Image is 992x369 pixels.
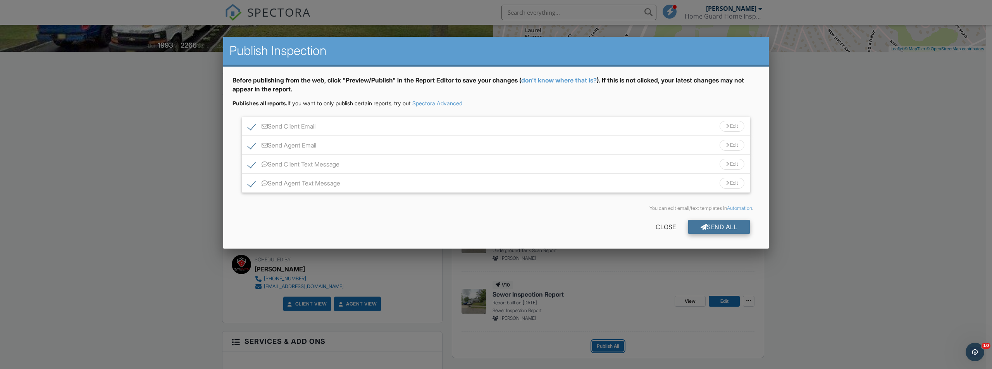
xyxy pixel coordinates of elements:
label: Send Client Email [248,123,315,132]
label: Send Agent Text Message [248,180,340,189]
div: You can edit email/text templates in . [239,205,753,211]
h2: Publish Inspection [229,43,763,58]
div: Close [643,220,688,234]
label: Send Agent Email [248,142,316,151]
div: Before publishing from the web, click "Preview/Publish" in the Report Editor to save your changes... [232,76,759,100]
span: If you want to only publish certain reports, try out [232,100,411,106]
a: Spectora Advanced [412,100,462,106]
iframe: Intercom live chat [966,343,984,361]
a: Automation [727,205,752,211]
label: Send Client Text Message [248,161,339,170]
div: Edit [720,121,744,132]
a: don't know where that is? [521,76,597,84]
strong: Publishes all reports. [232,100,288,106]
div: Edit [720,159,744,170]
div: Edit [720,178,744,189]
span: 10 [982,343,990,349]
div: Edit [720,140,744,151]
div: Send All [688,220,750,234]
